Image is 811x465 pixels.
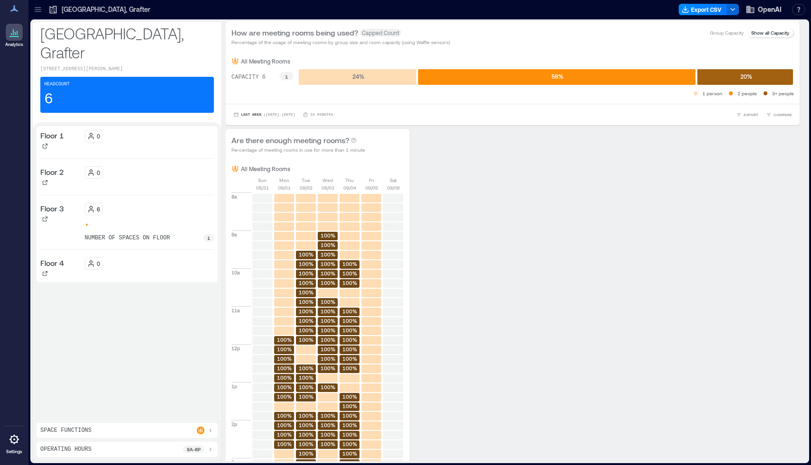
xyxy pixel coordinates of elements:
text: 100% [299,393,313,400]
p: [STREET_ADDRESS][PERSON_NAME] [40,65,214,73]
p: 09/03 [322,184,334,191]
p: Sun [258,176,267,184]
p: Floor 4 [40,257,64,269]
text: 100% [299,337,313,343]
p: All Meeting Rooms [241,57,290,65]
text: 100% [342,261,357,267]
p: Fri [369,176,374,184]
p: 1 person [702,90,722,97]
text: 100% [342,412,357,419]
text: 100% [299,374,313,381]
text: 100% [321,365,335,371]
p: 08/31 [256,184,269,191]
text: 100% [277,422,292,428]
p: 8a [231,193,237,201]
p: 09/06 [387,184,400,191]
text: 100% [277,384,292,390]
p: Analytics [5,42,23,47]
text: 100% [342,346,357,352]
text: 20 % [740,73,752,80]
text: 100% [321,356,335,362]
p: Wed [323,176,333,184]
a: Settings [3,428,26,457]
p: Settings [6,449,22,455]
p: 0 [97,132,100,140]
text: 100% [321,232,335,238]
p: How are meeting rooms being used? [231,27,358,38]
text: 100% [342,403,357,409]
text: 100% [299,289,313,295]
text: 100% [321,308,335,314]
p: Thu [345,176,354,184]
p: 15 minutes [310,112,333,118]
text: 100% [342,422,357,428]
button: COMPARE [764,110,794,119]
text: 100% [342,431,357,438]
text: 100% [342,441,357,447]
text: 100% [299,261,313,267]
p: 3+ people [772,90,794,97]
p: All Meeting Rooms [241,165,290,173]
text: 100% [321,422,335,428]
text: 100% [321,346,335,352]
text: 100% [299,412,313,419]
p: 09/04 [343,184,356,191]
p: 8a - 6p [187,446,201,453]
text: 100% [321,327,335,333]
text: 100% [277,337,292,343]
p: Operating Hours [40,446,92,453]
p: 11a [231,307,240,314]
span: EXPORT [744,112,758,118]
p: 2p [231,420,237,428]
text: 100% [299,299,313,305]
text: 100% [277,441,292,447]
p: [GEOGRAPHIC_DATA], Grafter [40,24,214,62]
text: 100% [299,308,313,314]
p: Floor 3 [40,203,64,214]
text: 100% [342,337,357,343]
p: 0 [97,169,100,176]
text: CAPACITY 6 [231,74,266,81]
text: 100% [299,441,313,447]
text: 100% [277,393,292,400]
p: Sat [390,176,396,184]
p: Mon [279,176,289,184]
text: 100% [321,412,335,419]
text: 100% [321,251,335,257]
text: 100% [342,308,357,314]
p: 09/02 [300,184,313,191]
text: 100% [342,393,357,400]
text: 100% [299,280,313,286]
a: Analytics [2,21,26,50]
text: 100% [321,318,335,324]
span: OpenAI [758,5,782,14]
text: 100% [299,384,313,390]
text: 100% [342,270,357,276]
p: Floor 1 [40,130,64,141]
text: 100% [342,327,357,333]
span: Capped Count [360,29,401,36]
p: 6 [97,205,100,213]
text: 100% [321,441,335,447]
p: 9a [231,231,237,238]
text: 100% [342,450,357,456]
text: 100% [342,280,357,286]
span: COMPARE [774,112,792,118]
p: Tue [302,176,310,184]
text: 100% [277,431,292,438]
text: 100% [299,251,313,257]
p: 09/01 [278,184,291,191]
p: 12p [231,345,240,352]
text: 100% [321,337,335,343]
p: Group Capacity [710,29,744,36]
text: 56 % [552,73,563,80]
text: 100% [277,412,292,419]
text: 100% [342,365,357,371]
text: 100% [299,450,313,456]
text: 24 % [352,73,364,80]
text: 100% [299,422,313,428]
text: 100% [277,365,292,371]
p: 1 [207,234,210,242]
p: Are there enough meeting rooms? [231,135,349,146]
text: 100% [321,299,335,305]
